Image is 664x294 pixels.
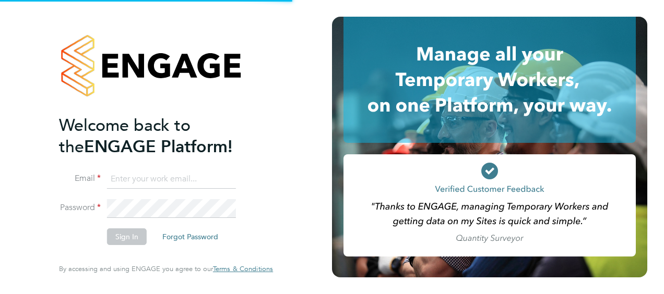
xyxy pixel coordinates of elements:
span: By accessing and using ENGAGE you agree to our [59,264,273,273]
label: Password [59,202,101,213]
a: Terms & Conditions [213,265,273,273]
button: Forgot Password [154,228,227,245]
button: Sign In [107,228,147,245]
span: Welcome back to the [59,115,191,157]
label: Email [59,173,101,184]
input: Enter your work email... [107,170,236,189]
h2: ENGAGE Platform! [59,115,263,157]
